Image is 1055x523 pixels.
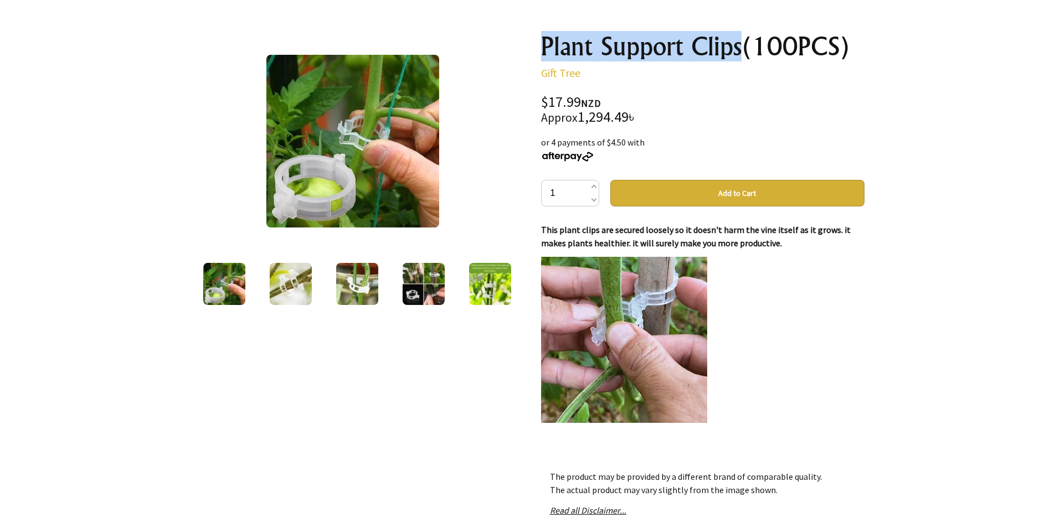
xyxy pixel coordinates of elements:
[610,180,864,206] button: Add to Cart
[541,33,864,60] h1: Plant Support Clips(100PCS)
[336,263,378,305] img: Plant Support Clips(100PCS)
[541,95,864,125] div: $17.99 1,294.49৳
[541,224,851,248] strong: This plant clips are secured loosely so it doesn't harm the vine itself as it grows. it makes pla...
[550,470,856,496] p: The product may be provided by a different brand of comparable quality. The actual product may va...
[541,136,864,162] div: or 4 payments of $4.50 with
[541,66,580,80] a: Gift Tree
[203,263,245,305] img: Plant Support Clips(100PCS)
[266,55,439,227] img: Plant Support Clips(100PCS)
[541,110,578,125] small: Approx
[270,263,312,305] img: Plant Support Clips(100PCS)
[469,263,511,305] img: Plant Support Clips(100PCS)
[550,505,626,516] a: Read all Disclaimer...
[403,263,445,305] img: Plant Support Clips(100PCS)
[541,152,594,162] img: Afterpay
[581,97,601,110] span: NZD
